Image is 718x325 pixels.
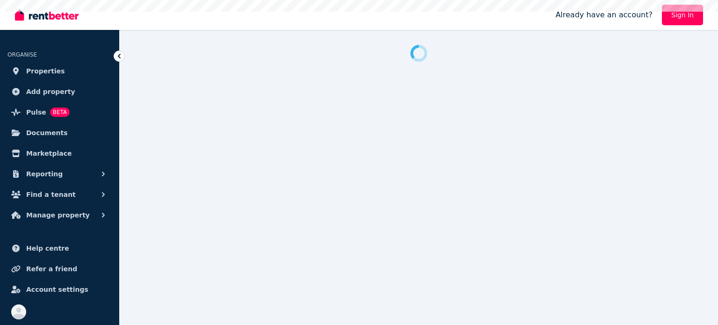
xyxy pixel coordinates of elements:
[26,243,69,254] span: Help centre
[50,108,70,117] span: BETA
[7,206,112,224] button: Manage property
[662,5,703,25] a: Sign In
[7,144,112,163] a: Marketplace
[15,8,79,22] img: RentBetter
[7,260,112,278] a: Refer a friend
[26,284,88,295] span: Account settings
[26,263,77,274] span: Refer a friend
[7,82,112,101] a: Add property
[26,86,75,97] span: Add property
[26,168,63,180] span: Reporting
[26,65,65,77] span: Properties
[7,280,112,299] a: Account settings
[7,123,112,142] a: Documents
[7,103,112,122] a: PulseBETA
[7,62,112,80] a: Properties
[7,165,112,183] button: Reporting
[26,107,46,118] span: Pulse
[26,127,68,138] span: Documents
[555,9,653,21] span: Already have an account?
[26,209,90,221] span: Manage property
[7,51,37,58] span: ORGANISE
[26,148,72,159] span: Marketplace
[7,239,112,258] a: Help centre
[7,185,112,204] button: Find a tenant
[26,189,76,200] span: Find a tenant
